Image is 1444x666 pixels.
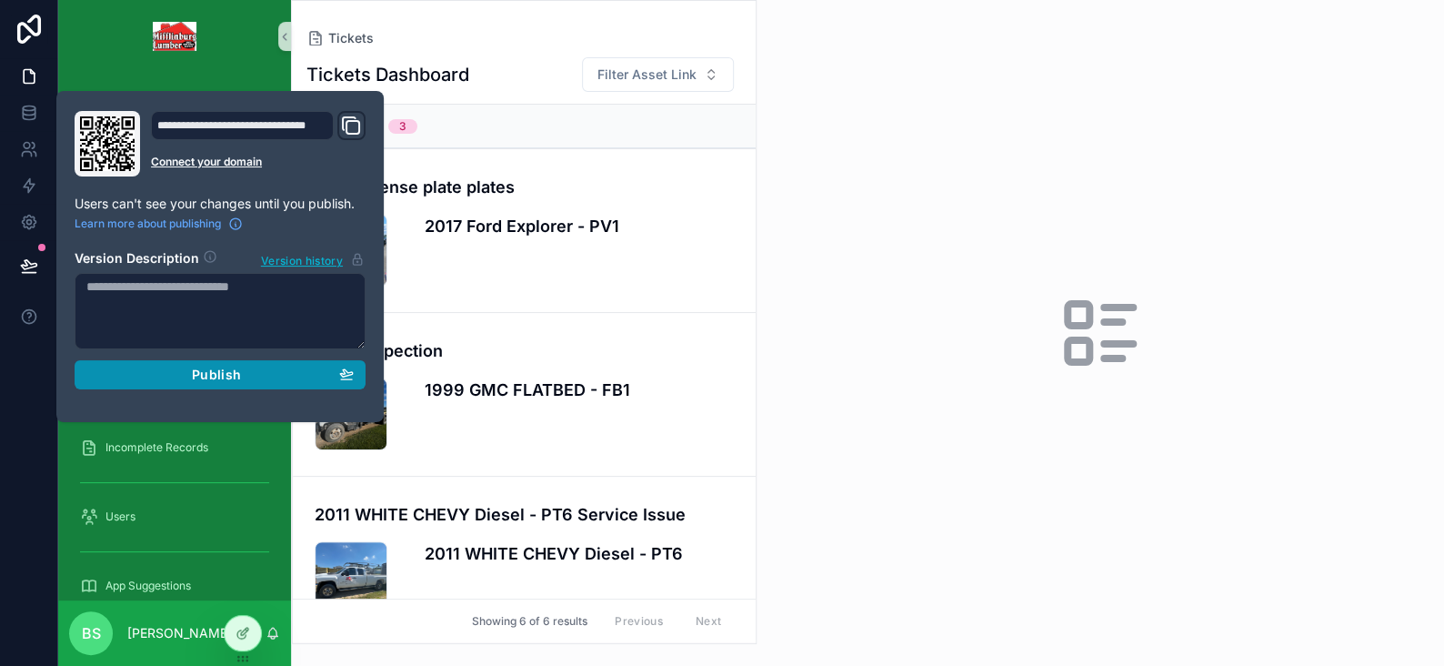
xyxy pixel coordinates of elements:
span: Tickets [328,29,374,47]
button: Select Button [582,57,734,92]
h4: 2017 Ford Explorer - PV1 [425,214,734,238]
h4: 1999 GMC FLATBED - FB1 [425,378,734,402]
span: Incomplete Records [105,440,208,455]
a: Learn more about publishing [75,217,243,231]
h4: 2011 WHITE CHEVY Diesel - PT6 Service Issue [315,502,734,527]
span: Showing 6 of 6 results [472,614,587,629]
button: Version history [260,249,366,269]
span: App Suggestions [105,579,191,593]
img: App logo [153,22,197,51]
span: Publish [192,367,241,383]
h2: Version Description [75,249,199,269]
span: Version history [261,250,343,268]
span: Filter Asset Link [597,66,697,84]
button: Publish [75,360,366,389]
p: Users can't see your changes until you publish. [75,195,366,213]
a: App Suggestions [69,570,280,602]
a: 2011 WHITE CHEVY Diesel - PT6 Service Issue2011 WHITE CHEVY Diesel - PT6 [293,476,756,640]
a: Users [69,500,280,533]
a: State Inspection1999 GMC FLATBED - FB1 [293,312,756,476]
a: Tickets [306,29,374,47]
span: Users [105,510,135,524]
div: Domain and Custom Link [151,111,366,177]
span: Learn more about publishing [75,217,221,231]
h4: 2011 WHITE CHEVY Diesel - PT6 [425,541,734,566]
span: BS [82,622,101,644]
h1: Tickets Dashboard [306,62,469,87]
a: Incomplete Records [69,431,280,464]
p: [PERSON_NAME] [127,624,232,642]
a: Connect your domain [151,155,366,169]
h4: State Inspection [315,338,734,363]
a: Front license plate plates2017 Ford Explorer - PV1 [293,148,756,312]
div: scrollable content [58,73,291,600]
h4: Front license plate plates [315,175,734,199]
div: 3 [399,119,406,134]
a: Dashboard [69,86,280,118]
